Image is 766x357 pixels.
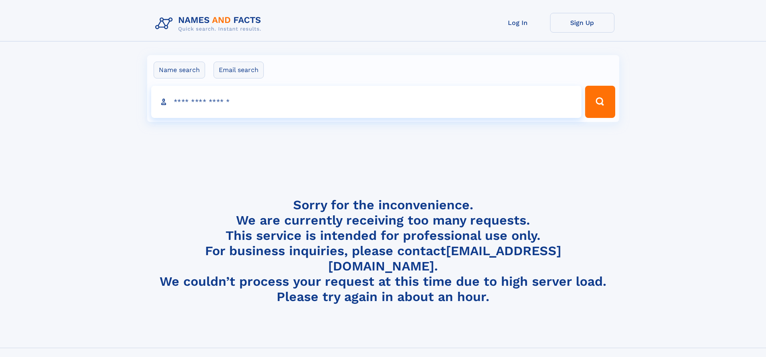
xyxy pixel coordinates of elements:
[550,13,614,33] a: Sign Up
[152,13,268,35] img: Logo Names and Facts
[486,13,550,33] a: Log In
[328,243,561,274] a: [EMAIL_ADDRESS][DOMAIN_NAME]
[154,62,205,78] label: Name search
[152,197,614,305] h4: Sorry for the inconvenience. We are currently receiving too many requests. This service is intend...
[214,62,264,78] label: Email search
[585,86,615,118] button: Search Button
[151,86,582,118] input: search input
